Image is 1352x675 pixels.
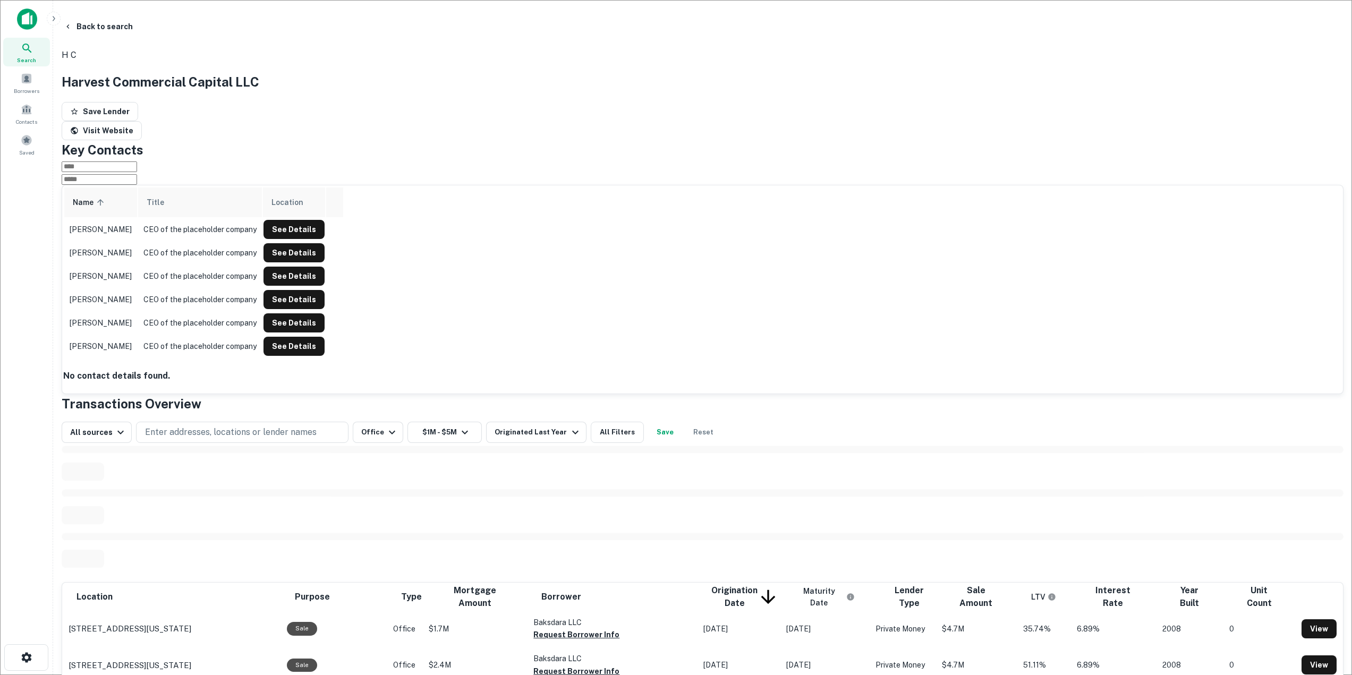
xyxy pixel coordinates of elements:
span: Interest Rate [1085,584,1155,610]
span: Type [401,591,422,603]
h4: No contact details found. [63,370,344,382]
div: Sale [287,659,317,672]
th: Maturity dates displayed may be estimated. Please contact the lender for the most accurate maturi... [781,584,870,610]
td: [PERSON_NAME] [64,218,137,241]
div: Maturity dates displayed may be estimated. Please contact the lender for the most accurate maturi... [794,585,855,609]
span: Sale Amount [950,584,1017,610]
span: Borrowers [14,87,39,95]
span: Purpose [295,591,344,603]
td: [PERSON_NAME] [64,335,137,357]
iframe: Chat Widget [1299,590,1352,641]
a: [STREET_ADDRESS][US_STATE] [69,659,275,672]
span: Year Built [1170,584,1223,610]
a: [STREET_ADDRESS][US_STATE] [69,622,275,635]
span: Name [73,196,107,209]
button: All Filters [591,422,644,443]
span: Saved [19,148,35,157]
th: Purpose [282,584,387,610]
button: See Details [263,337,325,356]
button: Save Lender [62,102,138,121]
p: Baksdara LLC [533,617,692,628]
img: capitalize-icon.png [17,8,37,30]
div: scrollable content [62,185,1343,394]
td: [PERSON_NAME] [64,312,137,334]
td: [PERSON_NAME] [64,288,137,311]
th: Origination Date [698,584,779,610]
span: Contacts [16,117,37,126]
th: Name [64,187,137,217]
span: Lender Type [883,584,934,610]
div: Originated Last Year [495,426,581,439]
p: Private Money [875,660,930,671]
td: CEO of the placeholder company [138,218,262,241]
span: Maturity dates displayed may be estimated. Please contact the lender for the most accurate maturi... [794,585,869,609]
th: Borrower [528,584,697,610]
a: Contacts [3,99,50,128]
p: Office [393,660,417,671]
h4: Transactions Overview [62,394,1344,413]
span: Mortgage Amount [437,584,527,610]
td: CEO of the placeholder company [138,312,262,334]
h6: Maturity Date [794,585,845,609]
p: 51.11% [1023,660,1065,671]
a: View [1302,655,1337,674]
p: 2008 [1162,623,1218,635]
a: Borrowers [3,69,50,97]
h6: LTV [1031,591,1045,603]
th: Sale Amount [937,584,1017,610]
a: Search [3,38,50,66]
span: Search [17,56,36,64]
p: [DATE] [786,660,864,671]
p: 6.89% [1077,660,1150,671]
p: $2.4M [429,660,522,671]
button: Enter addresses, locations or lender names [136,422,348,443]
span: Unit Count [1237,584,1295,610]
p: Office [393,623,417,635]
button: Reset [686,422,720,443]
p: $1.7M [429,623,522,635]
span: Title [147,196,178,209]
th: LTVs displayed on the website are for informational purposes only and may be reported incorrectly... [1018,584,1070,610]
span: Location [271,196,303,209]
button: Office [353,422,403,443]
p: Private Money [875,623,930,635]
div: Sale [287,622,317,635]
span: LTVs displayed on the website are for informational purposes only and may be reported incorrectly... [1031,591,1070,603]
p: [DATE] [786,623,864,635]
th: Location [63,584,280,610]
button: See Details [263,313,325,332]
p: 6.89% [1077,623,1150,635]
th: Year Built [1157,584,1223,610]
p: 0 [1229,660,1290,671]
button: See Details [263,220,325,239]
th: Mortgage Amount [423,584,528,610]
span: Origination Date [711,584,779,610]
a: Visit Website [62,121,142,140]
button: See Details [263,290,325,309]
button: Request Borrower Info [533,628,619,641]
th: Unit Count [1224,584,1295,610]
p: Enter addresses, locations or lender names [145,426,317,439]
p: H C [62,49,1344,62]
th: Interest Rate [1072,584,1155,610]
td: [PERSON_NAME] [64,265,137,287]
a: Saved [3,130,50,159]
button: Originated Last Year [486,422,586,443]
div: All sources [70,426,127,439]
td: CEO of the placeholder company [138,288,262,311]
button: Back to search [59,17,137,36]
p: [DATE] [703,660,774,671]
p: Baksdara LLC [533,653,692,664]
th: Location [263,187,325,217]
button: See Details [263,267,325,286]
p: $4.7M [942,623,1012,635]
button: All sources [62,422,132,443]
p: $4.7M [942,660,1012,671]
th: Title [138,187,262,217]
h4: Key Contacts [62,140,1344,159]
